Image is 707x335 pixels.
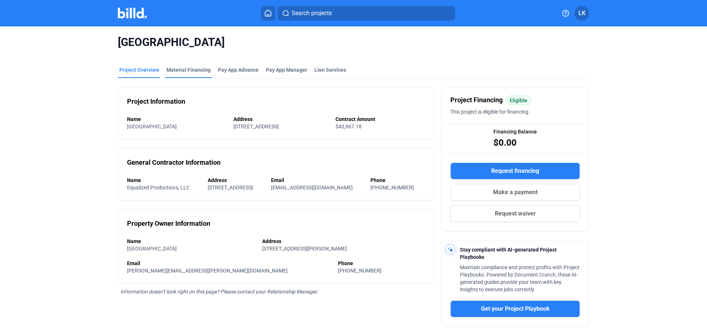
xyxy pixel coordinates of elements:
[208,185,253,190] span: [STREET_ADDRESS]
[450,95,503,105] span: Project Financing
[450,109,530,115] span: This project is eligible for financing.
[506,96,531,105] mat-chip: Eligible
[166,66,211,74] div: Material Financing
[450,300,580,317] button: Get your Project Playbook
[233,124,279,129] span: [STREET_ADDRESS]
[574,6,589,21] button: LK
[450,205,580,222] button: Request waiver
[335,124,362,129] span: $43,967.18
[127,185,190,190] span: Equalized Productions, LLC
[493,128,537,135] span: Financing Balance
[271,177,363,184] div: Email
[578,9,585,18] span: LK
[450,163,580,179] button: Request financing
[370,177,425,184] div: Phone
[271,185,353,190] span: [EMAIL_ADDRESS][DOMAIN_NAME]
[127,238,255,245] div: Name
[127,260,331,267] div: Email
[450,184,580,201] button: Make a payment
[233,115,328,123] div: Address
[208,177,264,184] div: Address
[266,66,307,74] span: Pay App Manager
[278,6,455,21] button: Search projects
[460,264,580,292] span: Maintain compliance and protect profits with Project Playbooks. Powered by Document Crunch, these...
[493,188,538,197] span: Make a payment
[460,247,557,260] span: Stay compliant with AI-generated Project Playbooks
[118,8,147,18] img: Billd Company Logo
[262,238,425,245] div: Address
[262,246,347,252] span: [STREET_ADDRESS][PERSON_NAME]
[218,66,258,74] div: Pay App Advance
[127,246,177,252] span: [GEOGRAPHIC_DATA]
[120,289,318,295] span: Information doesn’t look right on this page? Please contact your Relationship Manager.
[493,137,517,149] span: $0.00
[127,115,226,123] div: Name
[495,209,536,218] span: Request waiver
[127,177,200,184] div: Name
[481,304,550,313] span: Get your Project Playbook
[118,35,589,49] span: [GEOGRAPHIC_DATA]
[127,218,210,229] div: Property Owner Information
[127,157,221,168] div: General Contractor Information
[370,185,414,190] span: [PHONE_NUMBER]
[127,268,288,274] span: [PERSON_NAME][EMAIL_ADDRESS][PERSON_NAME][DOMAIN_NAME]
[119,66,159,74] div: Project Overview
[292,9,332,18] span: Search projects
[335,115,425,123] div: Contract Amount
[127,96,185,107] div: Project Information
[338,260,425,267] div: Phone
[314,66,346,74] div: Lien Services
[127,124,177,129] span: [GEOGRAPHIC_DATA]
[491,167,539,175] span: Request financing
[338,268,381,274] span: [PHONE_NUMBER]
